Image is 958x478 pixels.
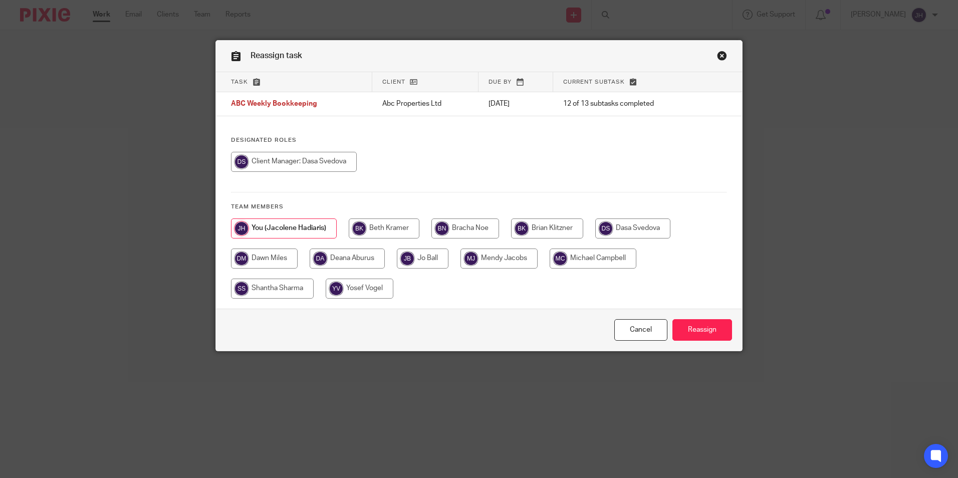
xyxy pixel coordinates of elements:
span: Due by [489,79,512,85]
a: Close this dialog window [614,319,667,341]
h4: Team members [231,203,727,211]
span: Current subtask [563,79,625,85]
p: [DATE] [489,99,543,109]
span: Client [382,79,405,85]
a: Close this dialog window [717,51,727,64]
input: Reassign [672,319,732,341]
span: Reassign task [251,52,302,60]
span: ABC Weekly Bookkeeping [231,101,317,108]
h4: Designated Roles [231,136,727,144]
span: Task [231,79,248,85]
p: Abc Properties Ltd [382,99,468,109]
td: 12 of 13 subtasks completed [553,92,702,116]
